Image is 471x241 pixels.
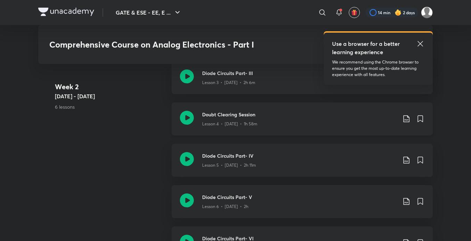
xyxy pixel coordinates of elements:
button: avatar [349,7,360,18]
h5: Use a browser for a better learning experience [332,40,401,56]
p: 6 lessons [55,103,166,110]
a: Diode Circuits Part- IVLesson 5 • [DATE] • 2h 11m [172,144,433,185]
a: Diode Circuits Part- VLesson 6 • [DATE] • 2h [172,185,433,226]
h3: Diode Circuits Part- IV [202,152,397,159]
img: streak [395,9,402,16]
a: Diode Circuits Part- IIILesson 3 • [DATE] • 2h 6m [172,61,433,102]
p: Lesson 4 • [DATE] • 1h 58m [202,121,257,127]
a: Company Logo [38,8,94,18]
img: Juhi Yaduwanshi [421,7,433,18]
h3: Comprehensive Course on Analog Electronics - Part I [49,40,321,50]
a: Doubt Clearing SessionLesson 4 • [DATE] • 1h 58m [172,102,433,144]
p: Lesson 3 • [DATE] • 2h 6m [202,80,255,86]
h4: Week 2 [55,82,166,92]
h3: Diode Circuits Part- III [202,69,397,77]
img: Company Logo [38,8,94,16]
h3: Doubt Clearing Session [202,111,397,118]
p: Lesson 6 • [DATE] • 2h [202,203,248,210]
p: We recommend using the Chrome browser to ensure you get the most up-to-date learning experience w... [332,59,424,78]
button: GATE & ESE - EE, E ... [111,6,186,19]
img: avatar [351,9,357,16]
h5: [DATE] - [DATE] [55,92,166,100]
h3: Diode Circuits Part- V [202,193,397,201]
p: Lesson 5 • [DATE] • 2h 11m [202,162,256,168]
